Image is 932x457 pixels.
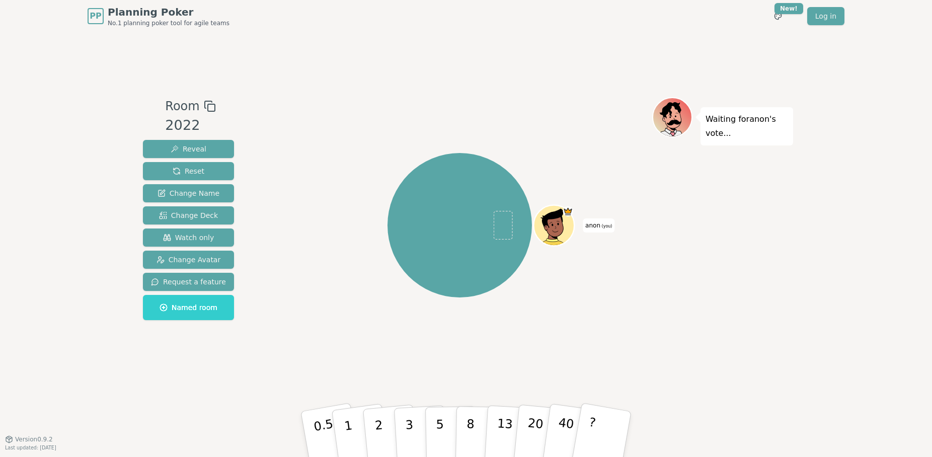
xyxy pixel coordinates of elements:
span: anon is the host [563,206,573,216]
button: New! [769,7,787,25]
button: Reveal [143,140,234,158]
div: New! [774,3,803,14]
span: No.1 planning poker tool for agile teams [108,19,229,27]
span: PP [90,10,101,22]
button: Change Avatar [143,251,234,269]
span: Reveal [171,144,206,154]
p: Waiting for anon 's vote... [706,112,788,140]
button: Request a feature [143,273,234,291]
div: 2022 [165,115,215,136]
a: Log in [807,7,844,25]
span: (you) [600,224,612,228]
span: Change Deck [159,210,218,220]
span: Planning Poker [108,5,229,19]
button: Named room [143,295,234,320]
span: Request a feature [151,277,226,287]
button: Change Name [143,184,234,202]
span: Change Avatar [157,255,221,265]
span: Version 0.9.2 [15,435,53,443]
span: Change Name [158,188,219,198]
button: Watch only [143,228,234,247]
span: Reset [173,166,204,176]
button: Reset [143,162,234,180]
span: Click to change your name [583,218,614,233]
a: PPPlanning PokerNo.1 planning poker tool for agile teams [88,5,229,27]
button: Version0.9.2 [5,435,53,443]
span: Named room [160,302,217,313]
span: Watch only [163,233,214,243]
button: Click to change your avatar [535,206,573,245]
span: Last updated: [DATE] [5,445,56,450]
span: Room [165,97,199,115]
button: Change Deck [143,206,234,224]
